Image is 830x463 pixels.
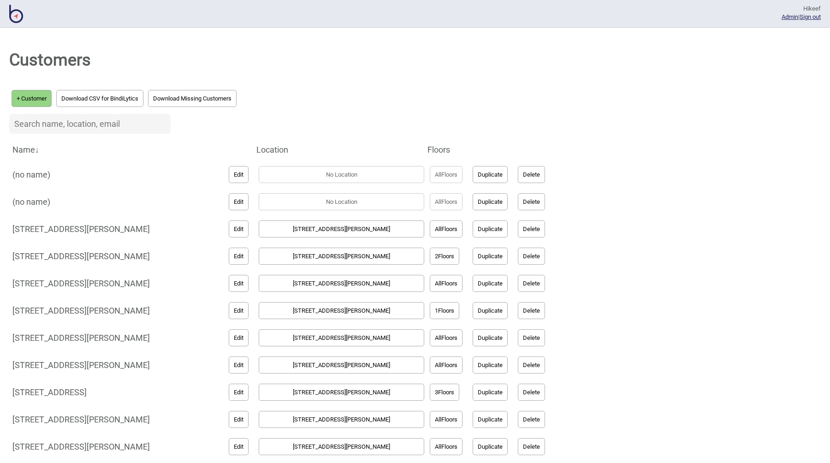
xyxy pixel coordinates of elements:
[10,352,223,378] td: [STREET_ADDRESS][PERSON_NAME]
[229,220,249,237] button: Edit
[430,193,462,210] button: AllFloors
[229,302,249,319] button: Edit
[430,438,462,455] button: AllFloors
[229,329,249,346] button: Edit
[782,5,821,13] div: Hi keef
[259,248,424,265] button: [STREET_ADDRESS][PERSON_NAME]
[254,139,424,160] th: Location
[518,248,545,265] button: Delete
[259,356,424,374] button: [STREET_ADDRESS][PERSON_NAME]
[518,302,545,319] button: Delete
[800,13,821,20] button: Sign out
[518,329,545,346] button: Delete
[425,139,467,160] th: Floors
[229,166,249,183] button: Edit
[782,13,800,20] span: |
[10,297,223,324] td: [STREET_ADDRESS][PERSON_NAME]
[430,384,459,401] button: 3Floors
[259,438,424,455] button: [STREET_ADDRESS][PERSON_NAME]
[10,161,223,188] td: (no name)
[9,43,821,77] h1: Customers
[10,379,223,405] td: [STREET_ADDRESS]
[10,406,223,433] td: [STREET_ADDRESS][PERSON_NAME]
[473,384,508,401] button: Duplicate
[259,302,424,319] button: [STREET_ADDRESS][PERSON_NAME]
[229,411,249,428] button: Edit
[518,193,545,210] button: Delete
[518,411,545,428] button: Delete
[56,90,143,107] button: Download CSV for BindiLytics
[473,275,508,292] button: Duplicate
[473,193,508,210] button: Duplicate
[10,189,223,215] td: (no name)
[229,248,249,265] button: Edit
[430,302,459,319] button: 1Floors
[518,438,545,455] button: Delete
[259,220,424,237] button: [STREET_ADDRESS][PERSON_NAME]
[518,166,545,183] button: Delete
[430,411,462,428] button: AllFloors
[782,13,798,20] a: Admin
[473,438,508,455] button: Duplicate
[259,329,424,346] button: [STREET_ADDRESS][PERSON_NAME]
[229,356,249,374] button: Edit
[473,329,508,346] button: Duplicate
[430,329,462,346] button: AllFloors
[518,356,545,374] button: Delete
[229,193,249,210] button: Edit
[473,166,508,183] button: Duplicate
[473,411,508,428] button: Duplicate
[259,275,424,292] button: [STREET_ADDRESS][PERSON_NAME]
[430,356,462,374] button: AllFloors
[473,220,508,237] button: Duplicate
[518,384,545,401] button: Delete
[10,216,223,242] td: [STREET_ADDRESS][PERSON_NAME]
[473,248,508,265] button: Duplicate
[430,248,459,265] button: 2Floors
[518,275,545,292] button: Delete
[229,384,249,401] button: Edit
[259,411,424,428] button: [STREET_ADDRESS][PERSON_NAME]
[259,193,424,210] button: No Location
[10,270,223,297] td: [STREET_ADDRESS][PERSON_NAME]
[518,220,545,237] button: Delete
[10,433,223,460] td: [STREET_ADDRESS][PERSON_NAME]
[430,275,462,292] button: AllFloors
[259,166,424,183] button: No Location
[12,90,52,107] button: + Customer
[148,90,237,107] button: Download Missing Customers
[430,220,462,237] button: AllFloors
[229,438,249,455] button: Edit
[10,243,223,269] td: [STREET_ADDRESS][PERSON_NAME]
[10,139,223,160] th: Name ↓
[473,356,508,374] button: Duplicate
[9,5,23,23] img: BindiMaps CMS
[473,302,508,319] button: Duplicate
[10,325,223,351] td: [STREET_ADDRESS][PERSON_NAME]
[259,384,424,401] button: [STREET_ADDRESS][PERSON_NAME]
[229,275,249,292] button: Edit
[9,114,171,134] input: Search name, location, email
[430,166,462,183] button: AllFloors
